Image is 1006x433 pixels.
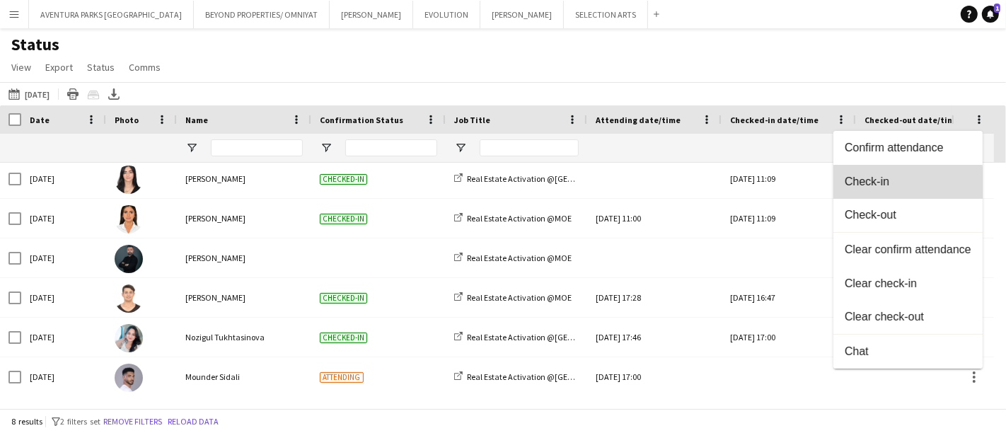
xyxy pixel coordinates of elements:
[833,335,983,369] button: Chat
[845,345,971,357] span: Chat
[845,141,971,154] span: Confirm attendance
[833,199,983,233] button: Check-out
[833,233,983,267] button: Clear confirm attendance
[833,267,983,301] button: Clear check-in
[833,131,983,165] button: Confirm attendance
[845,175,971,187] span: Check-in
[845,277,971,289] span: Clear check-in
[833,301,983,335] button: Clear check-out
[845,243,971,255] span: Clear confirm attendance
[845,209,971,221] span: Check-out
[845,311,971,323] span: Clear check-out
[833,165,983,199] button: Check-in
